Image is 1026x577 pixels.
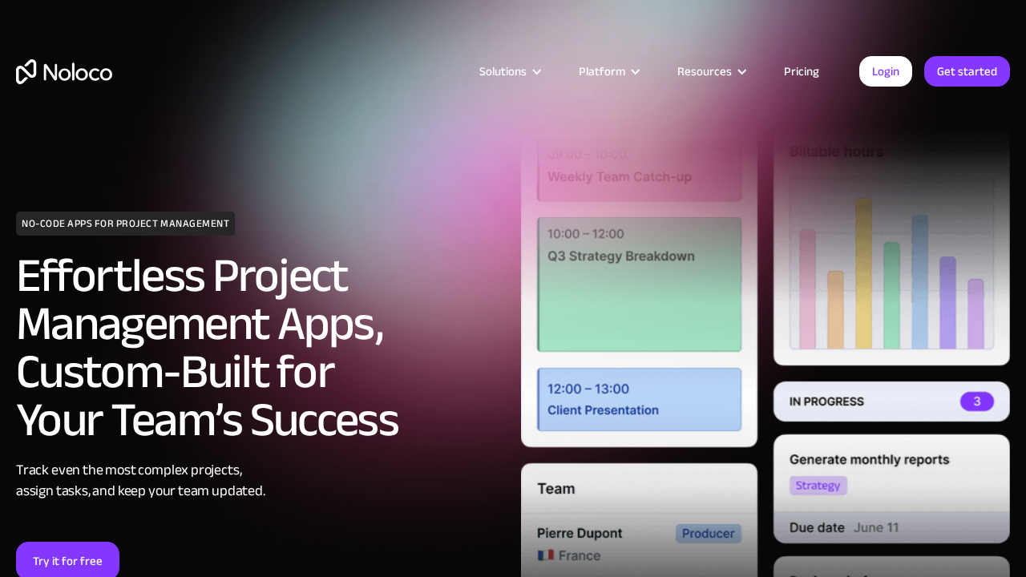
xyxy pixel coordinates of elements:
div: Resources [677,61,732,82]
div: Resources [657,61,764,82]
div: Platform [579,61,625,82]
a: Login [859,56,912,87]
a: home [16,59,112,84]
div: Platform [559,61,657,82]
div: Track even the most complex projects, assign tasks, and keep your team updated. [16,460,505,502]
h2: Effortless Project Management Apps, Custom-Built for Your Team’s Success [16,252,505,444]
div: Solutions [459,61,559,82]
div: Solutions [479,61,527,82]
a: Pricing [764,61,839,82]
a: Get started [924,56,1010,87]
h1: NO-CODE APPS FOR PROJECT MANAGEMENT [16,212,235,236]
